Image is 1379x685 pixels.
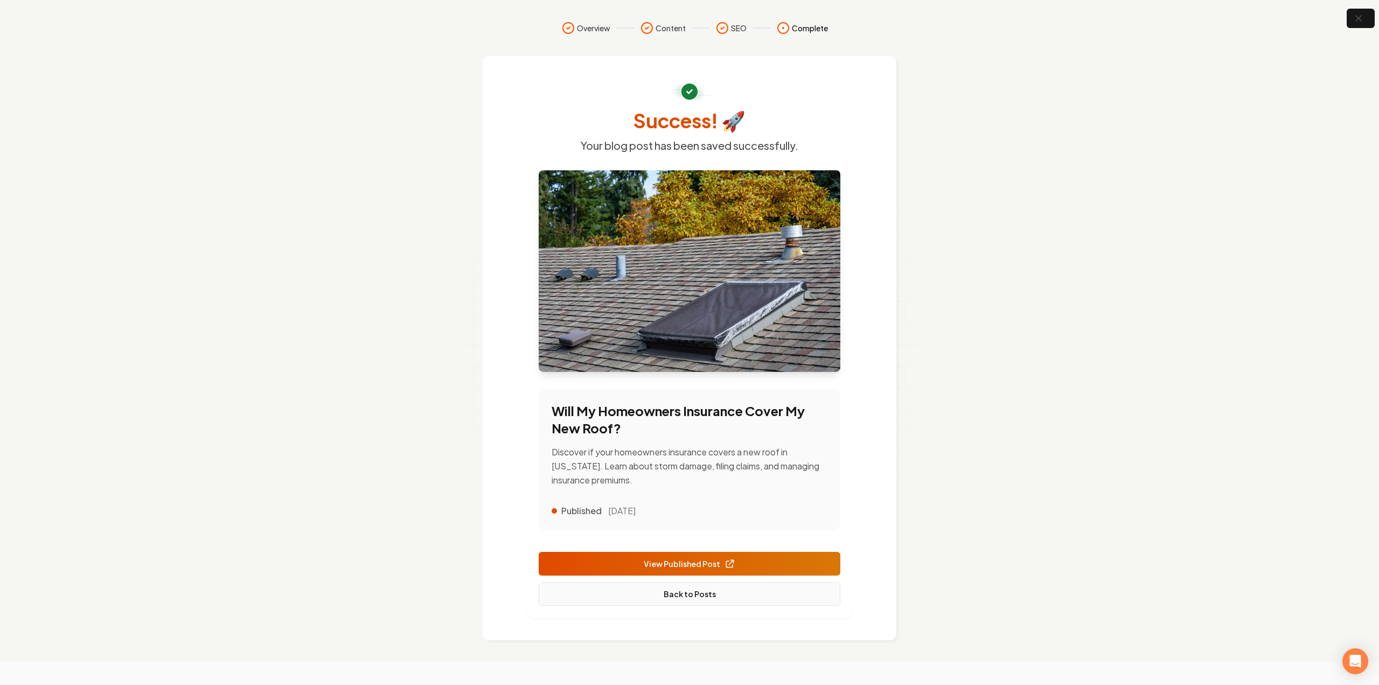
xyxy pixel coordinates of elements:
span: Content [656,23,686,33]
a: Back to Posts [539,582,840,606]
span: View Published Post [644,558,735,570]
a: View Published Post [539,552,840,576]
p: Discover if your homeowners insurance covers a new roof in [US_STATE]. Learn about storm damage, ... [552,445,827,487]
div: Open Intercom Messenger [1342,648,1368,674]
span: Overview [577,23,610,33]
span: Complete [792,23,828,33]
h3: Will My Homeowners Insurance Cover My New Roof? [552,402,827,437]
p: Your blog post has been saved successfully. [539,138,840,153]
span: Published [561,504,602,517]
span: SEO [731,23,747,33]
h1: Success! 🚀 [539,110,840,132]
time: [DATE] [608,504,636,517]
